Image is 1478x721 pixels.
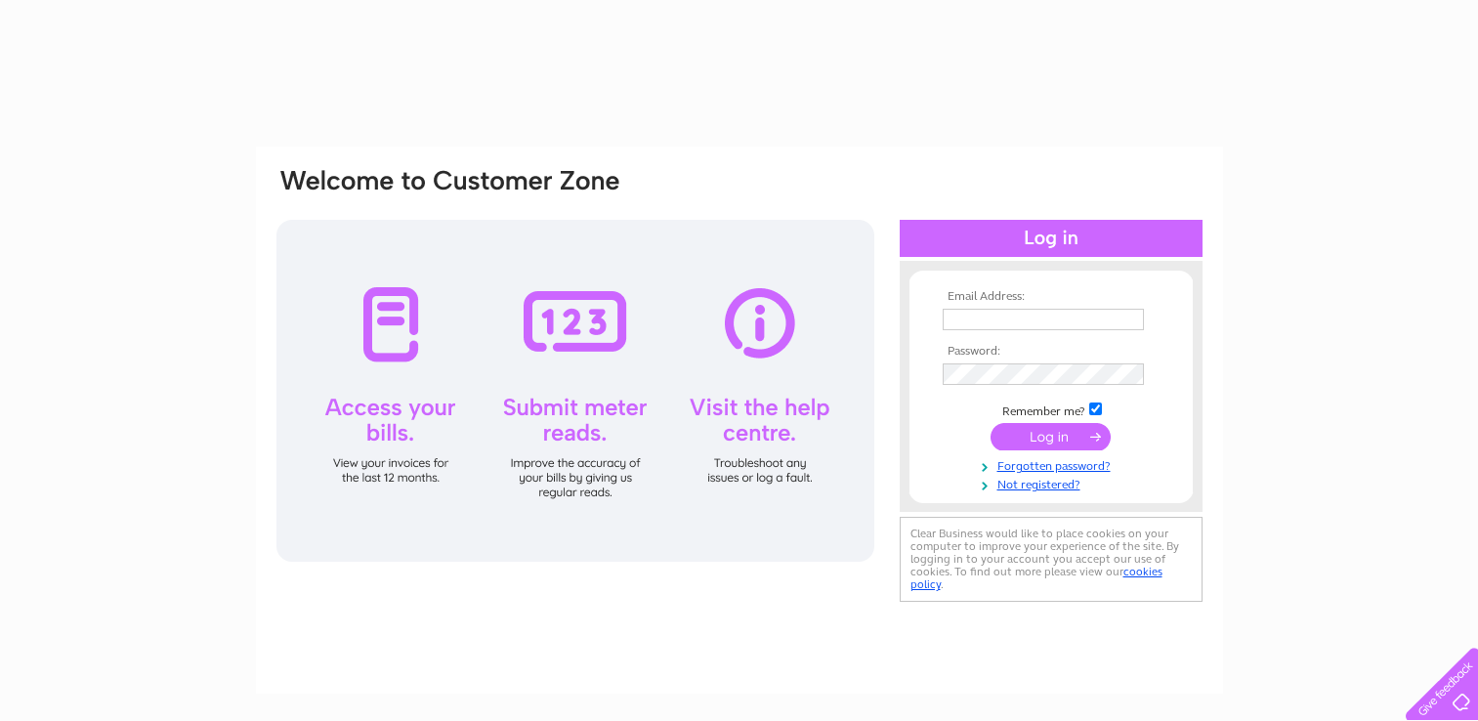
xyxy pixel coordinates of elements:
th: Password: [938,345,1164,359]
input: Submit [991,423,1111,450]
a: cookies policy [910,565,1162,591]
td: Remember me? [938,400,1164,419]
a: Forgotten password? [943,455,1164,474]
div: Clear Business would like to place cookies on your computer to improve your experience of the sit... [900,517,1203,602]
th: Email Address: [938,290,1164,304]
a: Not registered? [943,474,1164,492]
